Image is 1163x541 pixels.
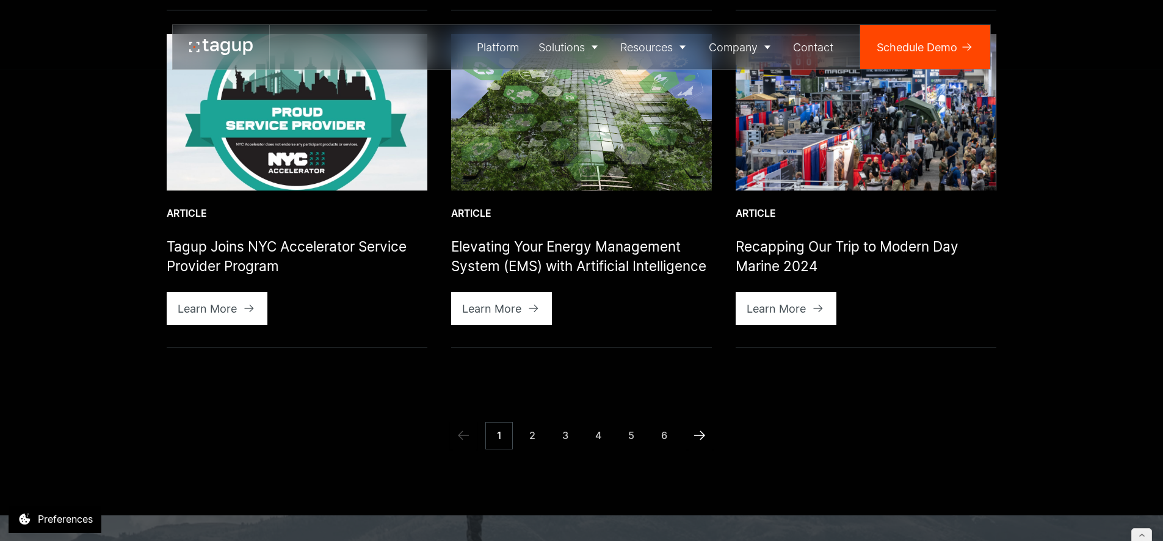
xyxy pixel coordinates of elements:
a: Solutions [529,25,611,69]
a: 6 [650,422,678,449]
img: Elevating Your Energy Management System with Artificial Intelligence [451,34,712,191]
div: Platform [477,39,519,56]
h1: Recapping Our Trip to Modern Day Marine 2024 [736,237,996,275]
div: Company [709,39,758,56]
h1: Elevating Your Energy Management System (EMS) with Artificial Intelligence [451,237,712,275]
a: Learn More [736,292,836,325]
a: Platform [468,25,529,69]
h1: Tagup Joins NYC Accelerator Service Provider Program [167,237,427,275]
div: Learn More [462,300,521,317]
div: Article [451,207,712,220]
a: Learn More [451,292,552,325]
a: Learn More [167,292,267,325]
div: Article [736,207,996,220]
a: 4 [584,422,612,449]
a: Company [699,25,784,69]
a: Next Page [686,422,714,449]
div: Preferences [38,512,93,526]
div: Article [167,207,427,220]
div: Schedule Demo [877,39,957,56]
a: 5 [617,422,645,449]
div: Learn More [178,300,237,317]
a: Schedule Demo [860,25,990,69]
a: Resources [611,25,700,69]
a: 2 [518,422,546,449]
div: Contact [793,39,833,56]
div: Resources [620,39,673,56]
div: Solutions [538,39,585,56]
div: List [450,422,714,449]
img: Modern Day Marine 2024 Exposition [736,34,996,191]
a: 3 [551,422,579,449]
div: Learn More [747,300,806,317]
a: Contact [784,25,844,69]
a: 1 [485,422,513,449]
